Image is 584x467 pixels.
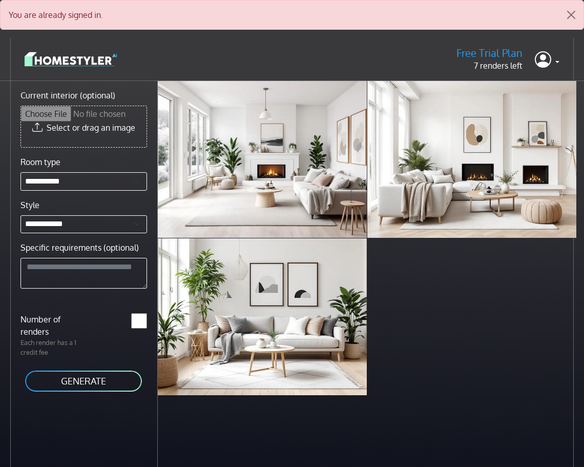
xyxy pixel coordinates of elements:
img: logo-3de290ba35641baa71223ecac5eacb59cb85b4c7fdf211dc9aaecaaee71ea2f8.svg [25,50,117,68]
label: Room type [20,156,60,168]
p: Each render has a 1 credit fee [14,338,84,357]
button: Close [559,1,583,29]
label: Specific requirements (optional) [20,241,139,254]
h5: Free Trial Plan [456,47,523,59]
button: GENERATE [24,370,143,393]
label: Style [20,199,39,211]
p: 7 renders left [456,59,523,72]
label: Number of renders [14,313,84,338]
label: Current interior (optional) [20,89,115,101]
